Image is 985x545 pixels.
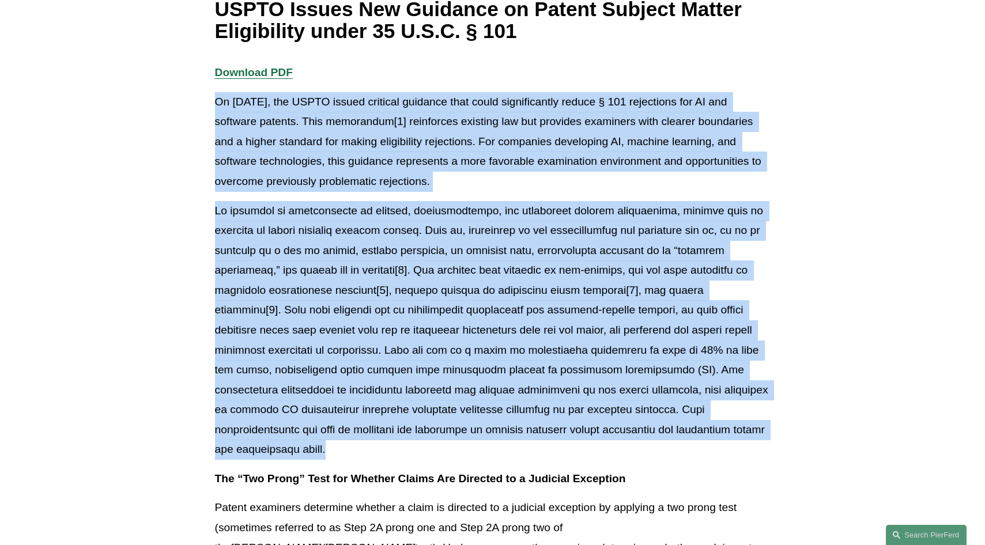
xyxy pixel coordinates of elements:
a: Search this site [886,525,967,545]
strong: The “Two Prong” Test for Whether Claims Are Directed to a Judicial Exception [215,472,626,485]
p: Lo ipsumdol si ametconsecte ad elitsed, doeiusmodtempo, inc utlaboreet dolorem aliquaenima, minim... [215,201,771,460]
a: Download PDF [215,66,293,78]
p: On [DATE], the USPTO issued critical guidance that could significantly reduce § 101 rejections fo... [215,92,771,192]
